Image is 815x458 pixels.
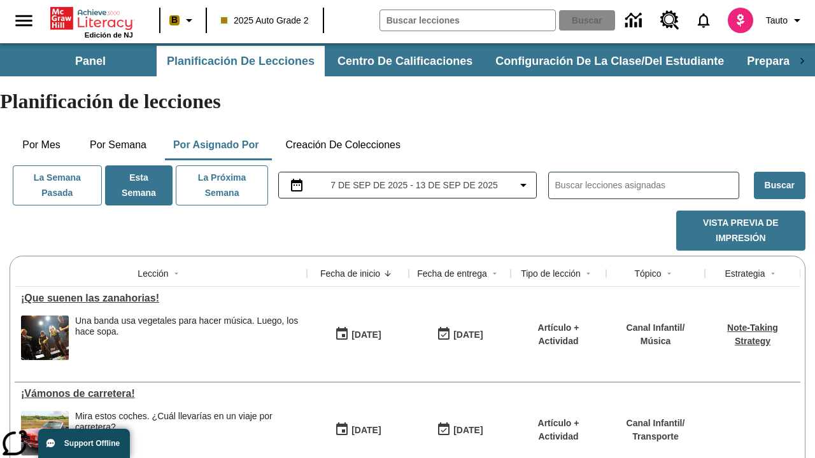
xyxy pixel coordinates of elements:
[581,266,596,281] button: Sort
[516,177,531,193] svg: Collapse Date Range Filter
[171,12,178,28] span: B
[5,2,43,39] button: Abrir el menú lateral
[38,429,130,458] button: Support Offline
[330,179,498,192] span: 7 de sep de 2025 - 13 de sep de 2025
[728,8,753,33] img: avatar image
[351,422,381,438] div: [DATE]
[517,417,600,443] p: Artículo + Actividad
[169,266,184,281] button: Sort
[157,46,325,76] button: Planificación de lecciones
[75,316,301,337] div: Una banda usa vegetales para hacer música. Luego, los hace sopa.
[627,430,685,443] p: Transporte
[754,172,805,199] button: Buscar
[380,10,555,31] input: Buscar campo
[417,267,487,280] div: Fecha de entrega
[517,321,600,348] p: Artículo + Actividad
[75,411,301,433] div: Mira estos coches. ¿Cuál llevarías en un viaje por carretera?
[453,422,483,438] div: [DATE]
[21,293,301,304] a: ¡Que suenen las zanahorias!, Lecciones
[105,165,173,205] button: Esta semana
[634,267,661,280] div: Tópico
[21,293,301,304] div: ¡Que suenen las zanahorias!
[720,4,761,37] button: Escoja un nuevo avatar
[765,266,781,281] button: Sort
[75,411,301,455] div: Mira estos coches. ¿Cuál llevarías en un viaje por carretera?
[627,321,685,335] p: Canal Infantil /
[320,267,380,280] div: Fecha de inicio
[662,266,677,281] button: Sort
[330,418,385,442] button: 09/07/25: Primer día en que estuvo disponible la lección
[380,266,395,281] button: Sort
[85,31,133,39] span: Edición de NJ
[80,130,157,160] button: Por semana
[176,165,268,205] button: La próxima semana
[432,418,487,442] button: 09/07/25: Último día en que podrá accederse la lección
[163,130,269,160] button: Por asignado por
[653,3,687,38] a: Centro de recursos, Se abrirá en una pestaña nueva.
[21,411,69,455] img: Un auto Ford Mustang rojo descapotable estacionado en un suelo adoquinado delante de un campo
[221,14,309,27] span: 2025 Auto Grade 2
[761,9,810,32] button: Perfil/Configuración
[351,327,381,343] div: [DATE]
[555,176,739,195] input: Buscar lecciones asignadas
[50,6,133,31] a: Portada
[13,165,102,205] button: La semana pasada
[627,335,685,348] p: Música
[284,177,531,193] button: Seleccione el intervalo de fechas opción del menú
[766,14,788,27] span: Tauto
[618,3,653,38] a: Centro de información
[485,46,734,76] button: Configuración de la clase/del estudiante
[727,323,778,346] a: Note-Taking Strategy
[687,4,720,37] a: Notificaciones
[21,388,301,399] a: ¡Vámonos de carretera!, Lecciones
[521,267,581,280] div: Tipo de lección
[330,323,385,347] button: 09/07/25: Primer día en que estuvo disponible la lección
[725,267,765,280] div: Estrategia
[21,388,301,399] div: ¡Vámonos de carretera!
[75,316,301,360] div: Una banda usa vegetales para hacer música. Luego, los hace sopa.
[64,439,120,448] span: Support Offline
[27,46,154,76] button: Panel
[138,267,168,280] div: Lección
[50,4,133,39] div: Portada
[10,130,73,160] button: Por mes
[487,266,502,281] button: Sort
[432,323,487,347] button: 09/07/25: Último día en que podrá accederse la lección
[25,46,790,76] div: Subbarra de navegación
[627,417,685,430] p: Canal Infantil /
[327,46,483,76] button: Centro de calificaciones
[275,130,411,160] button: Creación de colecciones
[21,316,69,360] img: Un grupo de personas vestidas de negro toca música en un escenario.
[676,211,805,251] button: Vista previa de impresión
[790,46,815,76] div: Pestañas siguientes
[453,327,483,343] div: [DATE]
[164,9,202,32] button: Boost El color de la clase es anaranjado claro. Cambiar el color de la clase.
